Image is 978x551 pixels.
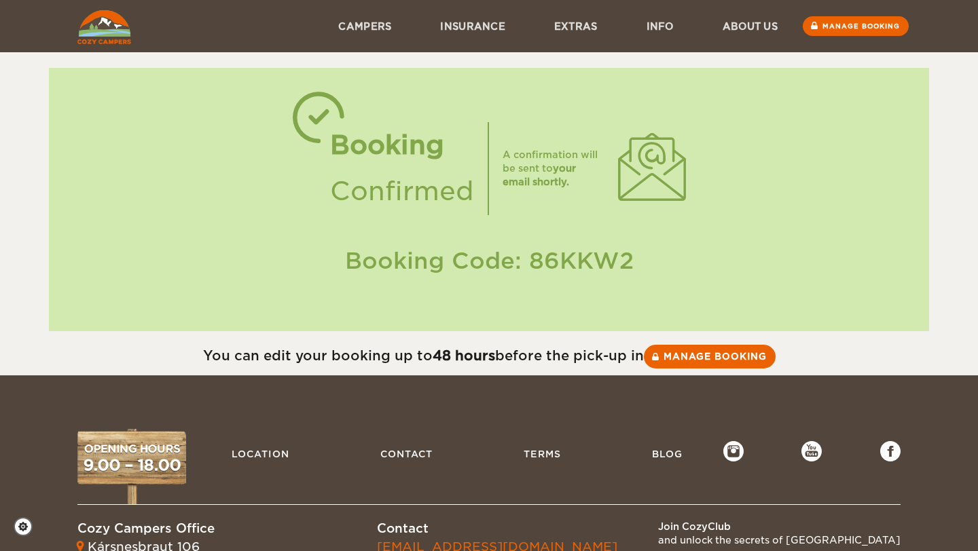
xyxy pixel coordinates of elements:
[644,345,776,368] a: Manage booking
[503,148,604,189] div: A confirmation will be sent to
[77,10,131,44] img: Cozy Campers
[14,517,41,536] a: Cookie settings
[517,441,568,467] a: Terms
[62,245,916,277] div: Booking Code: 86KKW2
[658,533,901,547] div: and unlock the secrets of [GEOGRAPHIC_DATA]
[77,520,328,537] div: Cozy Campers Office
[803,16,909,36] a: Manage booking
[658,520,901,533] div: Join CozyClub
[330,122,474,168] div: Booking
[645,441,689,467] a: Blog
[433,347,495,364] strong: 48 hours
[374,441,439,467] a: Contact
[377,520,617,537] div: Contact
[225,441,296,467] a: Location
[330,168,474,214] div: Confirmed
